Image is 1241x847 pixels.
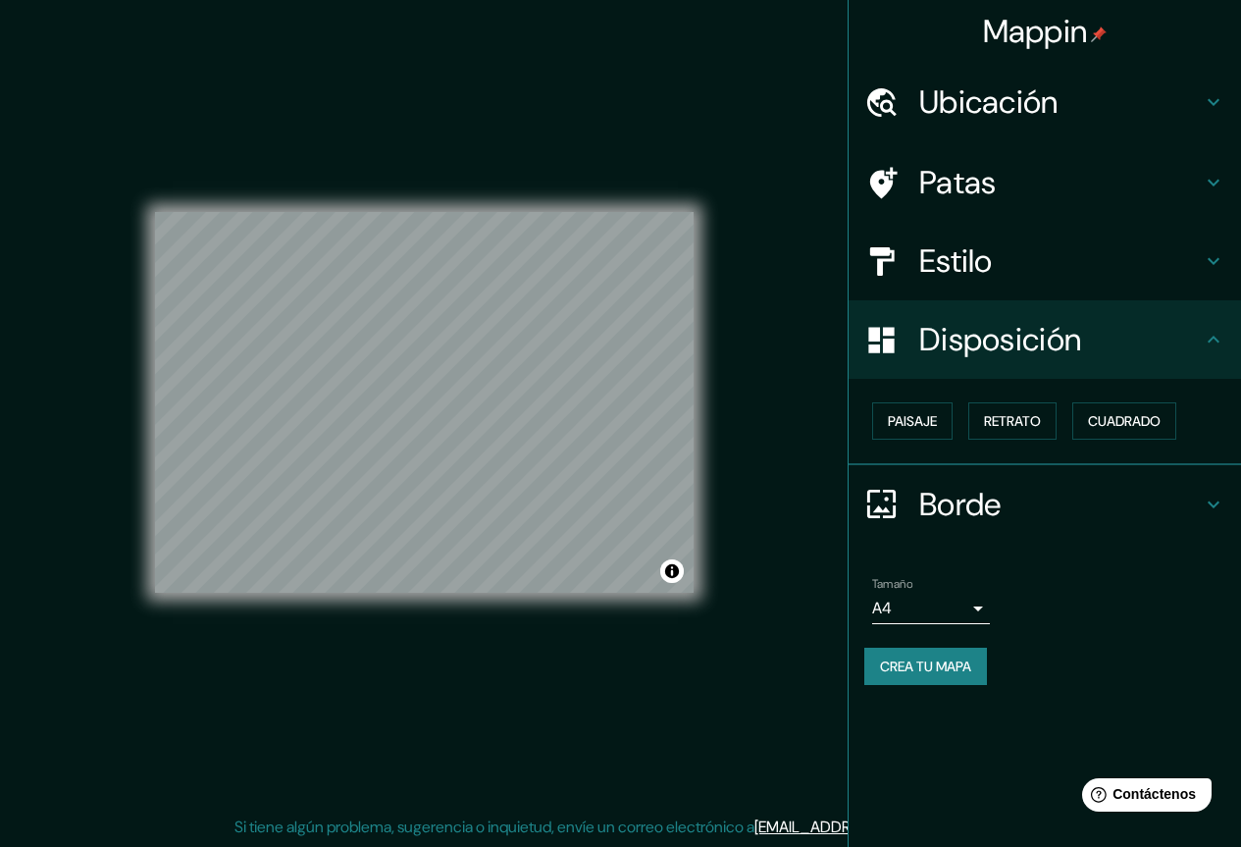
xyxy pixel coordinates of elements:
font: Patas [919,162,997,203]
font: Si tiene algún problema, sugerencia o inquietud, envíe un correo electrónico a [234,817,754,837]
a: [EMAIL_ADDRESS][DOMAIN_NAME] [754,817,997,837]
font: Cuadrado [1088,412,1161,430]
font: Disposición [919,319,1081,360]
font: A4 [872,598,892,618]
img: pin-icon.png [1091,26,1107,42]
canvas: Mapa [155,212,694,593]
button: Cuadrado [1072,402,1176,440]
font: Crea tu mapa [880,658,971,675]
button: Paisaje [872,402,953,440]
font: Retrato [984,412,1041,430]
iframe: Lanzador de widgets de ayuda [1066,770,1219,825]
div: Ubicación [849,63,1241,141]
font: Tamaño [872,576,912,592]
div: Patas [849,143,1241,222]
button: Activar o desactivar atribución [660,559,684,583]
button: Crea tu mapa [864,648,987,685]
font: Mappin [983,11,1088,52]
button: Retrato [968,402,1057,440]
font: Paisaje [888,412,937,430]
div: A4 [872,593,990,624]
font: Ubicación [919,81,1059,123]
font: Estilo [919,240,993,282]
font: Borde [919,484,1002,525]
div: Borde [849,465,1241,544]
div: Disposición [849,300,1241,379]
div: Estilo [849,222,1241,300]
